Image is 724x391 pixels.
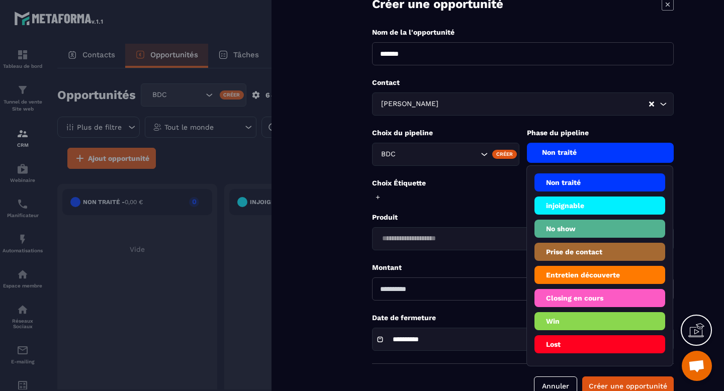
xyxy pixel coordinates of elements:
[682,351,712,381] a: Ouvrir le chat
[379,233,657,244] input: Search for option
[649,101,654,108] button: Clear Selected
[372,313,674,323] p: Date de fermeture
[414,149,478,160] input: Search for option
[527,128,674,138] p: Phase du pipeline
[372,227,674,250] div: Search for option
[372,128,519,138] p: Choix du pipeline
[372,213,674,222] p: Produit
[372,92,674,116] div: Search for option
[372,143,519,166] div: Search for option
[372,263,674,272] p: Montant
[372,78,674,87] p: Contact
[440,99,648,110] input: Search for option
[372,178,674,188] p: Choix Étiquette
[492,150,517,159] div: Créer
[379,99,440,110] span: [PERSON_NAME]
[379,149,414,160] span: BDC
